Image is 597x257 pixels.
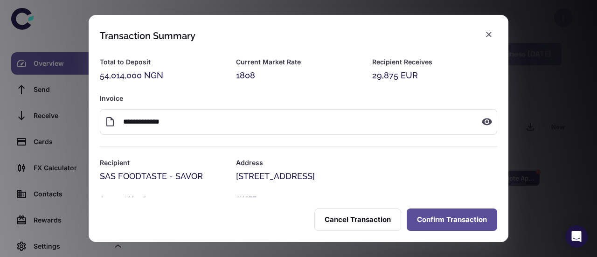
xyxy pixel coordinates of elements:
[236,194,497,204] h6: SWIFT
[100,170,225,183] div: SAS FOODTASTE - SAVOR
[100,93,497,104] h6: Invoice
[100,69,225,82] div: 54,014,000 NGN
[236,69,361,82] div: 1808
[236,158,497,168] h6: Address
[100,57,225,67] h6: Total to Deposit
[565,225,588,248] div: Open Intercom Messenger
[407,208,497,231] button: Confirm Transaction
[314,208,401,231] button: Cancel Transaction
[100,158,225,168] h6: Recipient
[372,69,497,82] div: 29,875 EUR
[100,194,225,204] h6: Account Number
[236,57,361,67] h6: Current Market Rate
[100,30,195,42] div: Transaction Summary
[236,170,497,183] div: [STREET_ADDRESS]
[372,57,497,67] h6: Recipient Receives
